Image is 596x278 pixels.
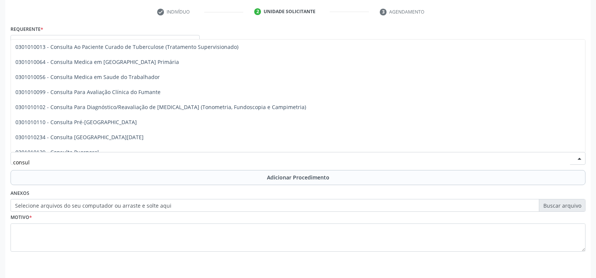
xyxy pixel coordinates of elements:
span: 0301010064 - Consulta Medica em [GEOGRAPHIC_DATA] Primária [15,58,179,65]
button: Adicionar Procedimento [11,170,585,185]
span: 0301010099 - Consulta Para Avaliação Clínica do Fumante [15,88,161,96]
div: Unidade solicitante [264,8,315,15]
span: 0301010129 - Consulta Puerperal [15,149,99,156]
span: Paciente [13,38,184,45]
input: Buscar por procedimento [13,155,570,170]
label: Requerente [11,23,43,35]
label: Anexos [11,188,29,199]
span: 0301010110 - Consulta Pré-[GEOGRAPHIC_DATA] [15,118,137,126]
span: 0301010102 - Consulta Para Diagnóstico/Reavaliação de [MEDICAL_DATA] (Tonometria, Fundoscopia e C... [15,103,306,111]
div: 2 [254,8,261,15]
span: 0301010056 - Consulta Medica em Saude do Trabalhador [15,73,160,81]
span: 0301010013 - Consulta Ao Paciente Curado de Tuberculose (Tratamento Supervisionado) [15,43,238,50]
label: Motivo [11,212,32,223]
span: 0301010234 - Consulta [GEOGRAPHIC_DATA][DATE] [15,134,144,141]
span: Adicionar Procedimento [267,173,329,181]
